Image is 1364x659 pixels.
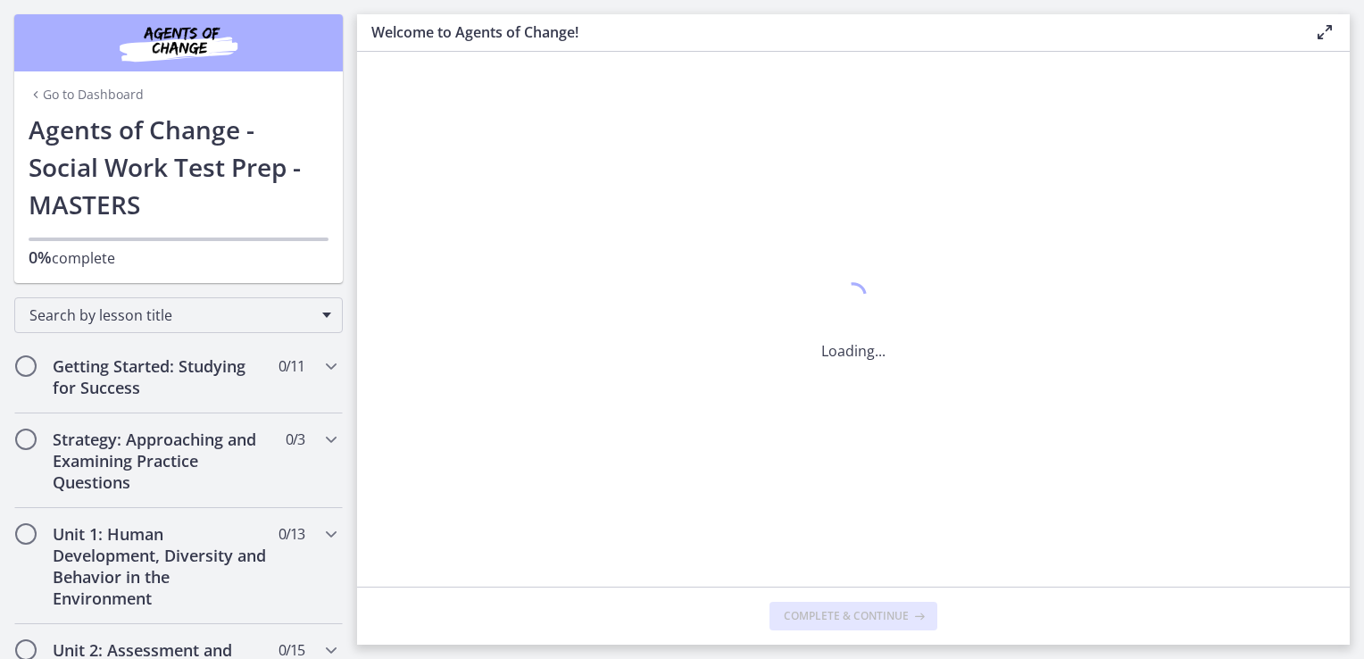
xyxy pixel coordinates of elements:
[14,297,343,333] div: Search by lesson title
[53,355,270,398] h2: Getting Started: Studying for Success
[784,609,909,623] span: Complete & continue
[29,305,313,325] span: Search by lesson title
[29,246,329,269] p: complete
[29,86,144,104] a: Go to Dashboard
[279,355,304,377] span: 0 / 11
[371,21,1285,43] h3: Welcome to Agents of Change!
[53,523,270,609] h2: Unit 1: Human Development, Diversity and Behavior in the Environment
[286,429,304,450] span: 0 / 3
[29,111,329,223] h1: Agents of Change - Social Work Test Prep - MASTERS
[821,278,886,319] div: 1
[769,602,937,630] button: Complete & continue
[29,246,52,268] span: 0%
[279,523,304,545] span: 0 / 13
[821,340,886,362] p: Loading...
[71,21,286,64] img: Agents of Change
[53,429,270,493] h2: Strategy: Approaching and Examining Practice Questions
